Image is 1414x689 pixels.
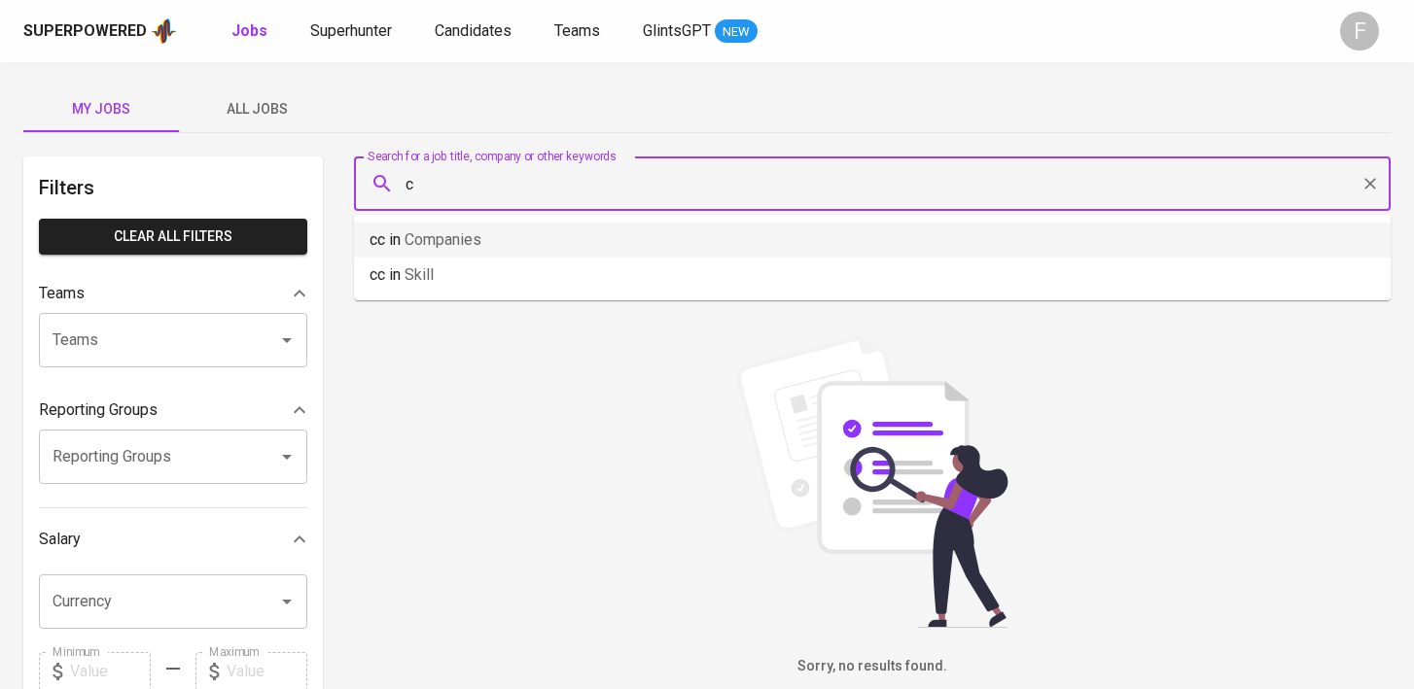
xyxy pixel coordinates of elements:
[435,21,512,40] span: Candidates
[310,21,392,40] span: Superhunter
[370,263,434,287] p: cc in
[273,327,300,354] button: Open
[151,17,177,46] img: app logo
[39,219,307,255] button: Clear All filters
[273,588,300,615] button: Open
[39,391,307,430] div: Reporting Groups
[273,443,300,470] button: Open
[191,97,323,121] span: All Jobs
[354,656,1391,677] h6: Sorry, no results found.
[554,19,604,44] a: Teams
[310,19,396,44] a: Superhunter
[39,520,307,559] div: Salary
[39,172,307,203] h6: Filters
[39,398,158,422] p: Reporting Groups
[715,22,758,42] span: NEW
[370,228,481,252] p: cc in
[231,19,271,44] a: Jobs
[231,21,267,40] b: Jobs
[726,336,1018,628] img: file_searching.svg
[554,21,600,40] span: Teams
[23,17,177,46] a: Superpoweredapp logo
[435,19,515,44] a: Candidates
[643,19,758,44] a: GlintsGPT NEW
[39,528,81,551] p: Salary
[39,282,85,305] p: Teams
[23,20,147,43] div: Superpowered
[643,21,711,40] span: GlintsGPT
[35,97,167,121] span: My Jobs
[39,274,307,313] div: Teams
[405,230,481,249] span: Companies
[405,265,434,284] span: Skill
[54,224,292,249] span: Clear All filters
[1357,170,1384,197] button: Clear
[1340,12,1379,51] div: F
